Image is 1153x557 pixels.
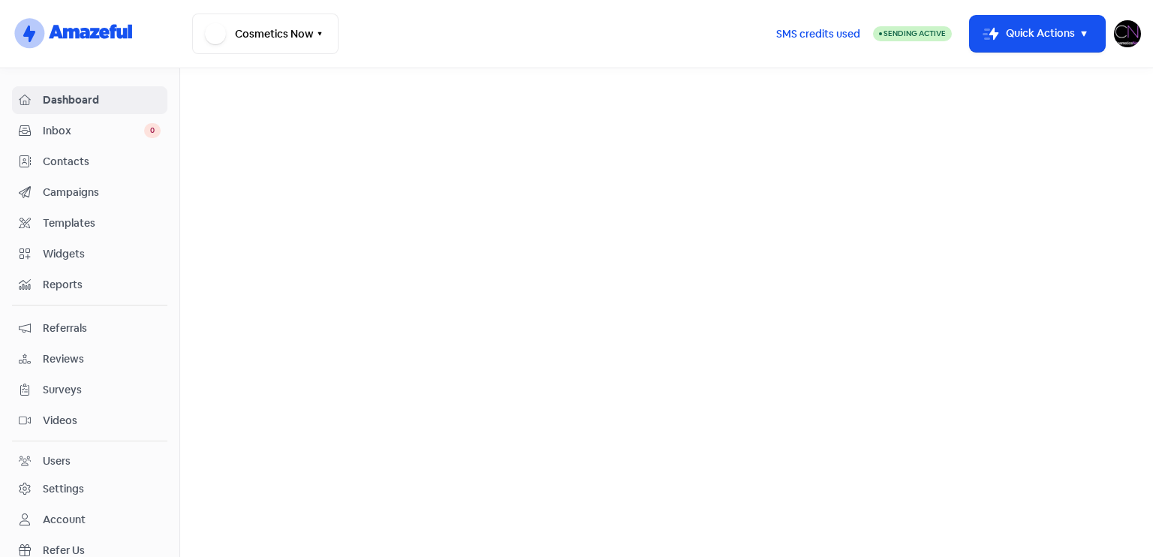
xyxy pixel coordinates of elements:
a: Account [12,506,167,534]
a: Inbox 0 [12,117,167,145]
span: Videos [43,413,161,429]
a: SMS credits used [763,25,873,41]
span: Inbox [43,123,144,139]
span: Campaigns [43,185,161,200]
span: Widgets [43,246,161,262]
a: Users [12,447,167,475]
div: Account [43,512,86,528]
a: Reviews [12,345,167,373]
span: Templates [43,215,161,231]
a: Contacts [12,148,167,176]
span: Surveys [43,382,161,398]
a: Videos [12,407,167,435]
a: Widgets [12,240,167,268]
img: User [1114,20,1141,47]
div: Users [43,453,71,469]
button: Quick Actions [970,16,1105,52]
span: Sending Active [884,29,946,38]
span: SMS credits used [776,26,860,42]
span: Dashboard [43,92,161,108]
a: Campaigns [12,179,167,206]
a: Referrals [12,315,167,342]
a: Reports [12,271,167,299]
div: Settings [43,481,84,497]
a: Settings [12,475,167,503]
a: Sending Active [873,25,952,43]
span: Referrals [43,321,161,336]
a: Dashboard [12,86,167,114]
span: Contacts [43,154,161,170]
button: Cosmetics Now [192,14,339,54]
a: Surveys [12,376,167,404]
a: Templates [12,209,167,237]
span: Reports [43,277,161,293]
span: 0 [144,123,161,138]
span: Reviews [43,351,161,367]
